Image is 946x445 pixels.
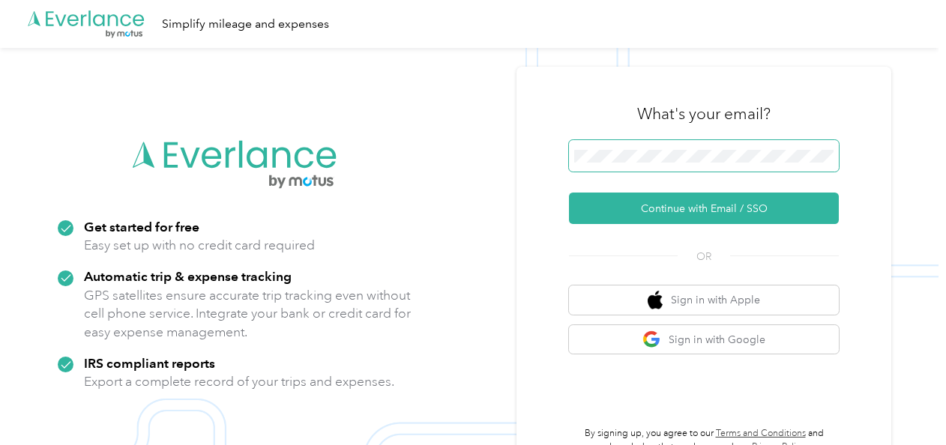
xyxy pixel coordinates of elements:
[84,286,412,342] p: GPS satellites ensure accurate trip tracking even without cell phone service. Integrate your bank...
[678,249,730,264] span: OR
[569,285,839,315] button: apple logoSign in with Apple
[569,325,839,354] button: google logoSign in with Google
[642,330,661,349] img: google logo
[648,291,663,309] img: apple logo
[637,103,771,124] h3: What's your email?
[569,193,839,224] button: Continue with Email / SSO
[84,236,315,255] p: Easy set up with no credit card required
[84,355,215,371] strong: IRS compliant reports
[716,428,806,439] a: Terms and Conditions
[84,372,394,391] p: Export a complete record of your trips and expenses.
[84,268,292,284] strong: Automatic trip & expense tracking
[162,15,329,34] div: Simplify mileage and expenses
[84,219,199,234] strong: Get started for free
